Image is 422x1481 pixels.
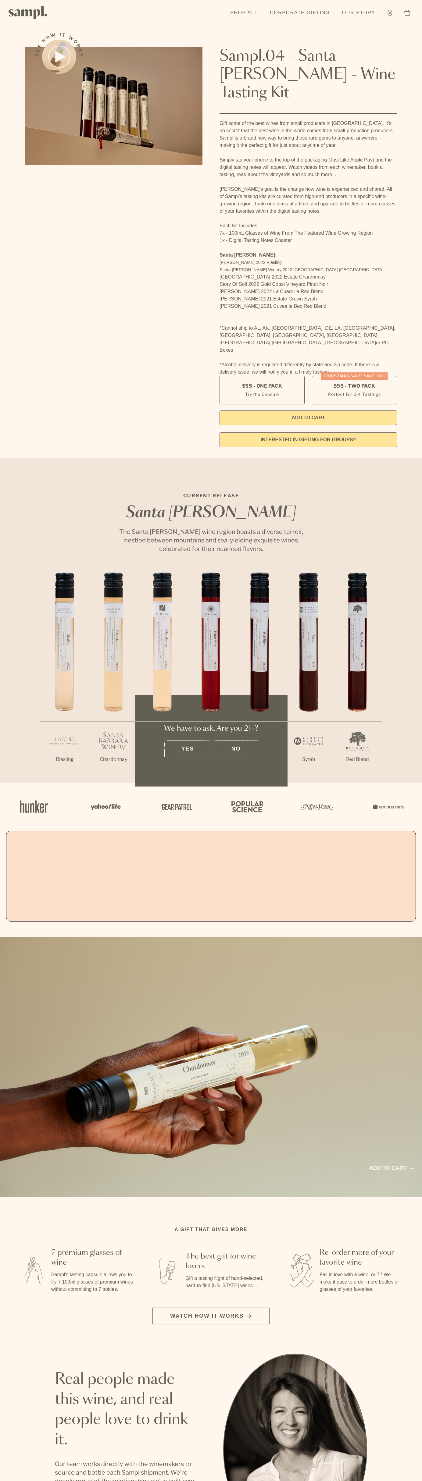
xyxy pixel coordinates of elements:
li: 6 / 7 [284,573,333,783]
p: Pinot Noir [187,756,235,763]
a: Shop All [227,6,261,20]
p: Chardonnay [138,756,187,763]
small: Perfect For 2-4 Tastings [328,391,381,397]
li: 4 / 7 [187,573,235,783]
p: Chardonnay [89,756,138,763]
a: Corporate Gifting [267,6,333,20]
p: Red Blend [333,756,382,763]
span: $55 - One Pack [242,383,282,389]
li: 7 / 7 [333,573,382,783]
li: 1 / 7 [40,573,89,783]
a: Our Story [339,6,378,20]
div: Christmas SALE! Save 20% [321,372,388,380]
a: interested in gifting for groups? [220,432,397,447]
p: Riesling [40,756,89,763]
p: Red Blend [235,756,284,763]
img: Sampl.04 - Santa Barbara - Wine Tasting Kit [25,47,202,165]
li: 2 / 7 [89,573,138,783]
button: Add to Cart [220,410,397,425]
small: Try the Capsule [245,391,279,397]
a: Add to cart [369,1164,413,1172]
li: 5 / 7 [235,573,284,783]
li: 3 / 7 [138,573,187,783]
img: Sampl logo [9,6,48,19]
p: Syrah [284,756,333,763]
button: See how it works [42,40,76,74]
span: $95 - Two Pack [334,383,375,389]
